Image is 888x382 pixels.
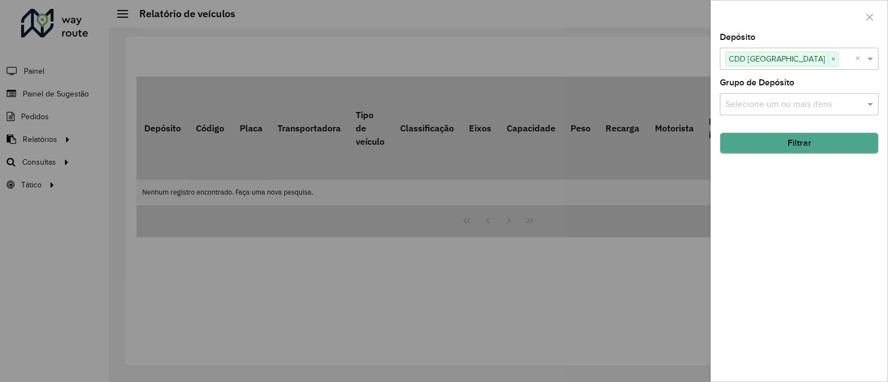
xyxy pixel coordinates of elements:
span: CDD [GEOGRAPHIC_DATA] [726,52,828,65]
span: × [828,53,838,66]
span: Clear all [855,52,865,65]
label: Depósito [720,30,755,44]
label: Grupo de Depósito [720,76,794,89]
button: Filtrar [720,133,879,154]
